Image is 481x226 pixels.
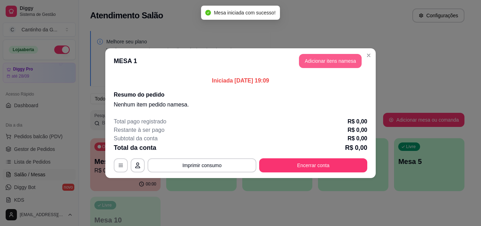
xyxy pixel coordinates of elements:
p: R$ 0,00 [348,117,367,126]
button: Imprimir consumo [148,158,256,172]
p: R$ 0,00 [348,134,367,143]
header: MESA 1 [105,48,376,74]
button: Encerrar conta [259,158,367,172]
span: check-circle [205,10,211,16]
button: Adicionar itens namesa [299,54,362,68]
p: Iniciada [DATE] 19:09 [114,77,367,85]
button: Close [363,50,374,61]
p: Total pago registrado [114,117,166,126]
h2: Resumo do pedido [114,91,367,99]
span: Mesa iniciada com sucesso! [214,10,275,16]
p: Nenhum item pedido na mesa . [114,100,367,109]
p: R$ 0,00 [348,126,367,134]
p: Subtotal da conta [114,134,158,143]
p: R$ 0,00 [345,143,367,153]
p: Total da conta [114,143,156,153]
p: Restante à ser pago [114,126,164,134]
